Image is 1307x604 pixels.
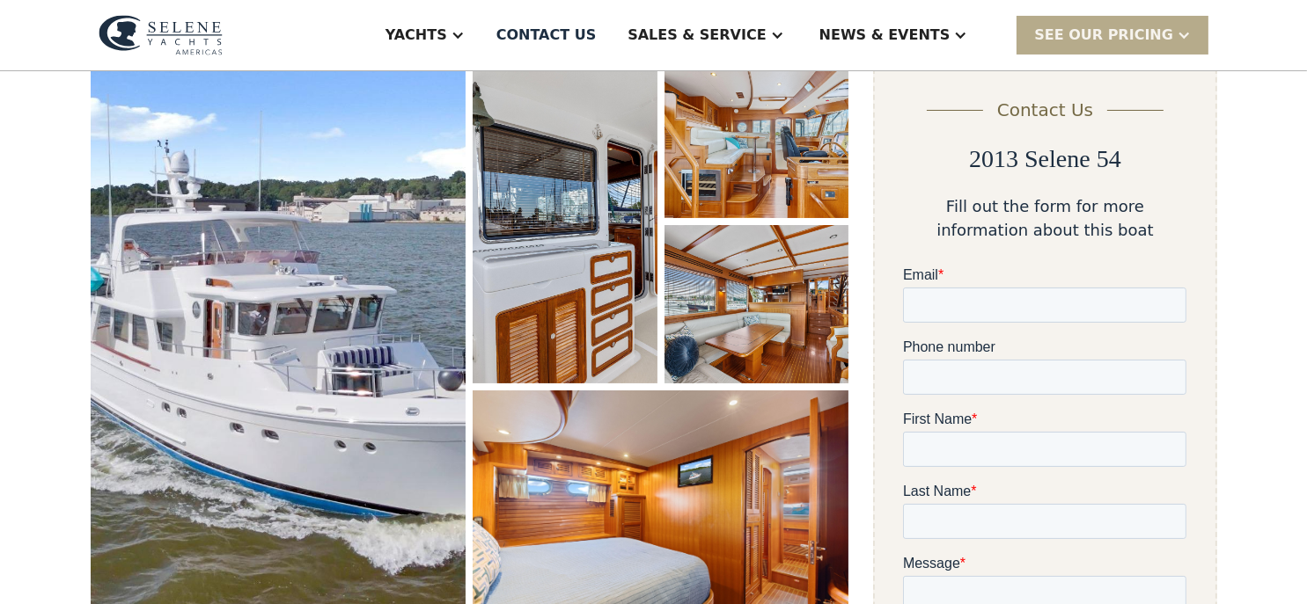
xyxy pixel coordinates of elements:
div: Contact Us [997,97,1093,123]
img: logo [99,15,223,55]
div: SEE Our Pricing [1017,16,1208,54]
div: SEE Our Pricing [1034,25,1173,46]
div: Sales & Service [628,25,766,46]
div: News & EVENTS [819,25,951,46]
a: open lightbox [665,60,849,218]
h2: 2013 Selene 54 [969,144,1121,174]
div: Contact US [496,25,597,46]
a: open lightbox [665,225,849,383]
a: open lightbox [473,60,657,383]
div: Yachts [385,25,447,46]
div: Fill out the form for more information about this boat [903,194,1186,242]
